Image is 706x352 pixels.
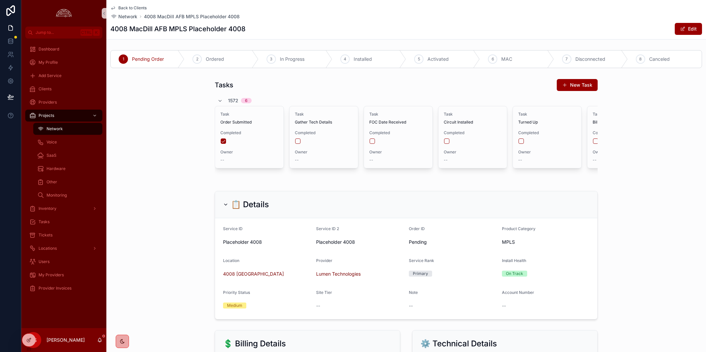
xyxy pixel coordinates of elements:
span: Placeholder 4008 [223,239,311,245]
span: Task [518,112,576,117]
span: Users [39,259,50,264]
span: Order ID [409,226,425,231]
a: Clients [25,83,102,95]
span: Activated [427,56,449,62]
a: Users [25,256,102,268]
span: Site Tier [316,290,332,295]
span: Service ID 2 [316,226,339,231]
span: Ordered [206,56,224,62]
a: TaskGather Tech DetailsCompletedOwner-- [289,106,358,168]
span: Placeholder 4008 [316,239,404,245]
button: Edit [675,23,702,35]
span: Priority Status [223,290,250,295]
img: App logo [54,8,73,19]
span: Location [223,258,239,263]
a: TaskOrder SubmittedCompletedOwner-- [215,106,284,168]
span: -- [409,303,413,309]
a: Back to Clients [110,5,147,11]
span: Completed [518,130,576,135]
h2: 💲 Billing Details [223,338,286,349]
span: Completed [220,130,278,135]
span: Gather Tech Details [295,120,353,125]
a: 4008 MacDill AFB MPLS Placeholder 4008 [144,13,240,20]
span: Owner [369,149,427,155]
span: Owner [518,149,576,155]
span: 1 [123,56,124,62]
span: 3 [270,56,272,62]
span: -- [444,157,448,163]
span: Task [444,112,502,117]
span: Completed [295,130,353,135]
a: Providers [25,96,102,108]
span: Network [47,126,63,132]
a: Other [33,176,102,188]
span: Completed [593,130,650,135]
span: Owner [444,149,502,155]
span: Service Rank [409,258,434,263]
span: Inventory [39,206,57,211]
span: 1572 [228,97,238,104]
span: Provider Invoices [39,286,71,291]
a: TaskFOC Date ReceivedCompletedOwner-- [364,106,433,168]
div: scrollable content [21,39,106,303]
a: 4008 [GEOGRAPHIC_DATA] [223,271,284,277]
span: Tasks [39,219,50,224]
button: Jump to...CtrlK [25,27,102,39]
span: Owner [295,149,353,155]
a: Monitoring [33,189,102,201]
span: My Providers [39,272,64,278]
span: Jump to... [36,30,78,35]
span: Pending [409,239,497,245]
button: New Task [557,79,598,91]
span: Product Category [502,226,535,231]
a: My Profile [25,56,102,68]
span: Owner [220,149,278,155]
span: Dashboard [39,46,59,52]
span: Order Submitted [220,120,278,125]
span: Billing Verified [593,120,650,125]
span: -- [316,303,320,309]
a: TaskTurned UpCompletedOwner-- [513,106,582,168]
a: Network [110,13,137,20]
span: Account Number [502,290,534,295]
span: 5 [418,56,420,62]
a: Hardware [33,163,102,175]
span: -- [369,157,373,163]
span: Completed [369,130,427,135]
span: Owner [593,149,650,155]
a: Inventory [25,203,102,215]
span: Back to Clients [118,5,147,11]
h1: Tasks [215,80,233,90]
span: SaaS [47,153,57,158]
span: Hardware [47,166,65,171]
a: TaskCircuit InstalledCompletedOwner-- [438,106,507,168]
span: Service ID [223,226,243,231]
span: -- [593,157,597,163]
a: SaaS [33,149,102,161]
span: Pending Order [132,56,164,62]
span: Voice [47,139,57,145]
span: Task [369,112,427,117]
h2: 📋 Details [231,199,269,210]
a: Projects [25,110,102,122]
span: -- [502,303,506,309]
span: Add Service [39,73,61,78]
span: Provider [316,258,332,263]
span: Circuit Installed [444,120,502,125]
span: Other [47,179,57,185]
a: Voice [33,136,102,148]
span: Installed [354,56,372,62]
div: On Track [506,271,523,277]
a: Tickets [25,229,102,241]
span: -- [220,157,224,163]
span: Disconnected [575,56,605,62]
a: Lumen Technologies [316,271,361,277]
div: Primary [413,271,428,277]
span: In Progress [280,56,304,62]
a: TaskBilling VerifiedCompletedOwner-- [587,106,656,168]
span: 2 [196,56,198,62]
span: Canceled [649,56,670,62]
a: Dashboard [25,43,102,55]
